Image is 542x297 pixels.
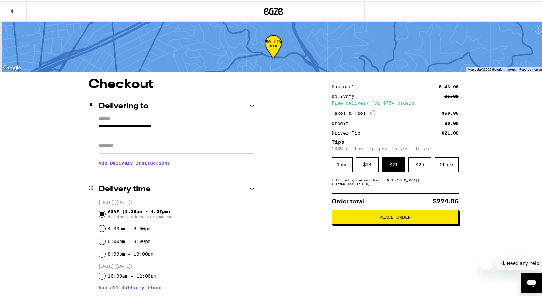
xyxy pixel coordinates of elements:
[108,250,154,255] label: 8:00pm - 10:00pm
[332,93,359,97] div: Delivery
[442,110,459,114] div: $60.86
[332,129,365,134] div: Driver Tip
[506,66,516,70] a: Terms
[332,83,359,88] div: Subtotal
[332,100,459,104] div: Free delivery for $75+ orders!
[99,198,254,204] p: [DATE] ([DATE])
[108,213,172,218] span: Based on past deliveries in your area
[435,156,459,171] div: Other
[108,238,151,243] label: 6:00pm - 8:00pm
[2,62,23,71] img: Google
[468,66,502,70] span: Map data ©2025 Google
[332,138,459,143] h5: Tips
[99,284,161,289] button: See all delivery times
[496,255,542,269] iframe: Message from company
[265,38,282,62] div: 50-129 min
[408,156,431,171] div: $ 29
[444,93,459,97] div: $5.00
[480,256,493,269] iframe: Close message
[332,109,375,115] div: Taxes & Fees
[332,197,364,203] span: Order total
[99,184,151,192] h2: Delivery time
[439,83,459,88] div: $143.00
[379,214,411,218] span: Place Order
[99,169,254,174] p: We'll contact you at [PHONE_NUMBER] when we arrive
[332,156,353,171] div: None
[108,272,156,277] label: 10:00am - 12:00pm
[433,197,459,203] span: $224.86
[108,208,172,218] span: ASAP (3:38pm - 4:57pm)
[2,62,23,71] a: Open this area in Google Maps (opens a new window)
[442,129,459,134] div: $21.00
[332,145,459,150] p: 100% of the tip goes to your driver
[332,208,459,224] button: Place Order
[99,262,254,268] p: [DATE] ([DATE])
[444,120,459,124] div: $0.00
[332,177,459,184] div: Fulfilled by Hometown Heart ([GEOGRAPHIC_DATA]) (Lic# C9-0000215-LIC )
[521,272,542,292] iframe: Button to launch messaging window
[99,155,254,169] h3: Add Delivery Instructions
[356,156,379,171] div: $ 14
[108,225,151,230] label: 4:00pm - 6:00pm
[382,156,405,171] div: $ 21
[332,120,353,124] div: Credit
[88,77,254,90] h1: Checkout
[99,101,148,109] h2: Delivering to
